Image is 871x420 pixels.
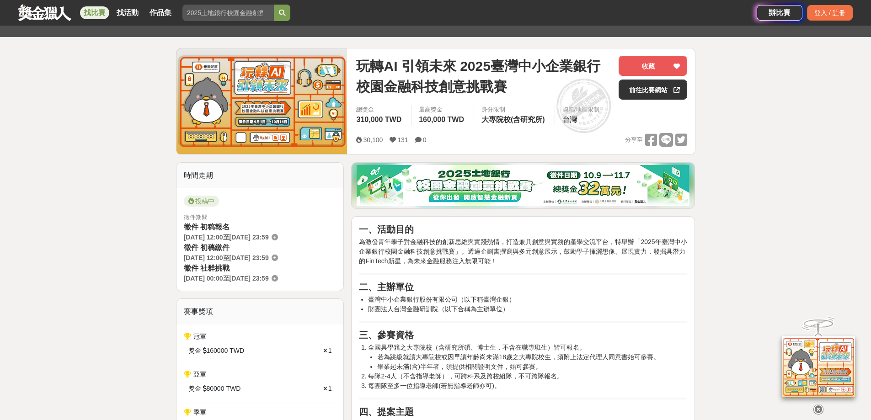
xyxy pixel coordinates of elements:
[230,254,269,261] span: [DATE] 23:59
[184,264,230,272] span: 徵件 社群挑戰
[481,116,545,123] span: 大專院校(含研究所)
[230,346,244,356] span: TWD
[184,214,208,221] span: 徵件期間
[176,163,344,188] div: 時間走期
[359,237,687,266] p: 為激發青年學子對金融科技的創新思維與實踐熱情，打造兼具創意與實務的產學交流平台，特舉辦「2025年臺灣中小企業銀行校園金融科技創意挑戰賽」。透過企劃書撰寫與多元創意展示，鼓勵學子揮灑想像、展現實...
[80,6,109,19] a: 找比賽
[113,6,142,19] a: 找活動
[230,234,269,241] span: [DATE] 23:59
[419,116,464,123] span: 160,000 TWD
[193,371,206,378] span: 亞軍
[368,343,687,372] li: 全國具學籍之大專院校（含研究所碩、博士生，不含在職專班生）皆可報名。
[757,5,802,21] a: 辦比賽
[356,56,611,97] span: 玩轉AI 引領未來 2025臺灣中小企業銀行校園金融科技創意挑戰賽
[146,6,175,19] a: 作品集
[377,362,687,372] li: 畢業起未滿(含)半年者，須提供相關證明文件，始可參賽。
[423,136,427,144] span: 0
[184,234,223,241] span: [DATE] 12:00
[223,254,230,261] span: 至
[223,234,230,241] span: 至
[182,5,274,21] input: 2025土地銀行校園金融創意挑戰賽：從你出發 開啟智慧金融新頁
[481,105,547,114] div: 身分限制
[625,133,643,147] span: 分享至
[356,105,404,114] span: 總獎金
[359,330,414,340] strong: 三、參賽資格
[193,333,206,340] span: 冠軍
[188,384,201,393] span: 獎金
[359,282,414,292] strong: 二、主辦單位
[619,80,687,100] a: 前往比賽網站
[368,381,687,391] li: 每團隊至多一位指導老師(若無指導老師亦可)。
[176,48,347,154] img: Cover Image
[397,136,408,144] span: 131
[193,409,206,416] span: 季軍
[184,244,230,251] span: 徵件 初稿繳件
[184,223,230,231] span: 徵件 初稿報名
[223,275,230,282] span: 至
[230,275,269,282] span: [DATE] 23:59
[359,407,414,417] strong: 四、提案主題
[176,299,344,324] div: 賽事獎項
[184,254,223,261] span: [DATE] 12:00
[188,346,201,356] span: 獎金
[356,116,401,123] span: 310,000 TWD
[184,275,223,282] span: [DATE] 00:00
[782,336,855,397] img: d2146d9a-e6f6-4337-9592-8cefde37ba6b.png
[207,346,228,356] span: 160000
[226,384,240,393] span: TWD
[328,347,332,354] span: 1
[368,295,687,304] li: 臺灣中小企業銀行股份有限公司（以下稱臺灣企銀）
[184,196,219,207] span: 投稿中
[359,224,414,234] strong: 一、活動目的
[807,5,853,21] div: 登入 / 註冊
[619,56,687,76] button: 收藏
[377,352,687,362] li: 若為跳級就讀大專院校或因早讀年齡尚未滿18歲之大專院校生，須附上法定代理人同意書始可參賽。
[328,385,332,392] span: 1
[357,165,689,206] img: d20b4788-230c-4a26-8bab-6e291685a538.png
[368,304,687,314] li: 財團法人台灣金融研訓院（以下合稱為主辦單位）
[419,105,466,114] span: 最高獎金
[363,136,383,144] span: 30,100
[207,384,224,393] span: 80000
[368,372,687,381] li: 每隊2-4人（不含指導老師），可跨科系及跨校組隊，不可跨隊報名。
